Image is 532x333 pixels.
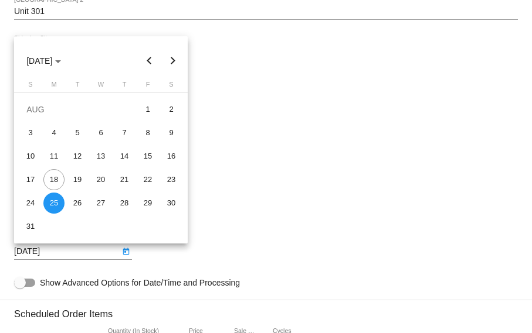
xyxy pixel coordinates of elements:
[20,169,41,190] div: 17
[42,191,66,215] td: August 25, 2025
[160,145,183,168] td: August 16, 2025
[67,169,88,190] div: 19
[66,121,89,145] td: August 5, 2025
[42,81,66,92] th: Monday
[136,121,160,145] td: August 8, 2025
[89,81,113,92] th: Wednesday
[20,193,41,214] div: 24
[136,191,160,215] td: August 29, 2025
[19,215,42,238] td: August 31, 2025
[20,122,41,143] div: 3
[66,191,89,215] td: August 26, 2025
[19,81,42,92] th: Sunday
[136,168,160,191] td: August 22, 2025
[19,145,42,168] td: August 10, 2025
[114,122,135,143] div: 7
[113,121,136,145] td: August 7, 2025
[160,191,183,215] td: August 30, 2025
[89,121,113,145] td: August 6, 2025
[160,81,183,92] th: Saturday
[26,56,61,66] span: [DATE]
[90,169,111,190] div: 20
[42,168,66,191] td: August 18, 2025
[67,193,88,214] div: 26
[160,168,183,191] td: August 23, 2025
[89,191,113,215] td: August 27, 2025
[113,145,136,168] td: August 14, 2025
[66,168,89,191] td: August 19, 2025
[19,121,42,145] td: August 3, 2025
[161,122,182,143] div: 9
[137,193,158,214] div: 29
[42,121,66,145] td: August 4, 2025
[19,98,136,121] td: AUG
[43,122,65,143] div: 4
[160,121,183,145] td: August 9, 2025
[136,145,160,168] td: August 15, 2025
[161,99,182,120] div: 2
[43,193,65,214] div: 25
[137,169,158,190] div: 22
[136,81,160,92] th: Friday
[90,193,111,214] div: 27
[113,168,136,191] td: August 21, 2025
[136,98,160,121] td: August 1, 2025
[90,146,111,167] div: 13
[114,146,135,167] div: 14
[90,122,111,143] div: 6
[19,168,42,191] td: August 17, 2025
[20,216,41,237] div: 31
[137,146,158,167] div: 15
[114,169,135,190] div: 21
[161,169,182,190] div: 23
[160,98,183,121] td: August 2, 2025
[66,145,89,168] td: August 12, 2025
[19,191,42,215] td: August 24, 2025
[43,146,65,167] div: 11
[42,145,66,168] td: August 11, 2025
[89,145,113,168] td: August 13, 2025
[161,193,182,214] div: 30
[43,169,65,190] div: 18
[20,146,41,167] div: 10
[137,99,158,120] div: 1
[66,81,89,92] th: Tuesday
[161,49,185,73] button: Next month
[89,168,113,191] td: August 20, 2025
[67,122,88,143] div: 5
[17,49,70,73] button: Choose month and year
[138,49,161,73] button: Previous month
[137,122,158,143] div: 8
[113,81,136,92] th: Thursday
[161,146,182,167] div: 16
[113,191,136,215] td: August 28, 2025
[114,193,135,214] div: 28
[67,146,88,167] div: 12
